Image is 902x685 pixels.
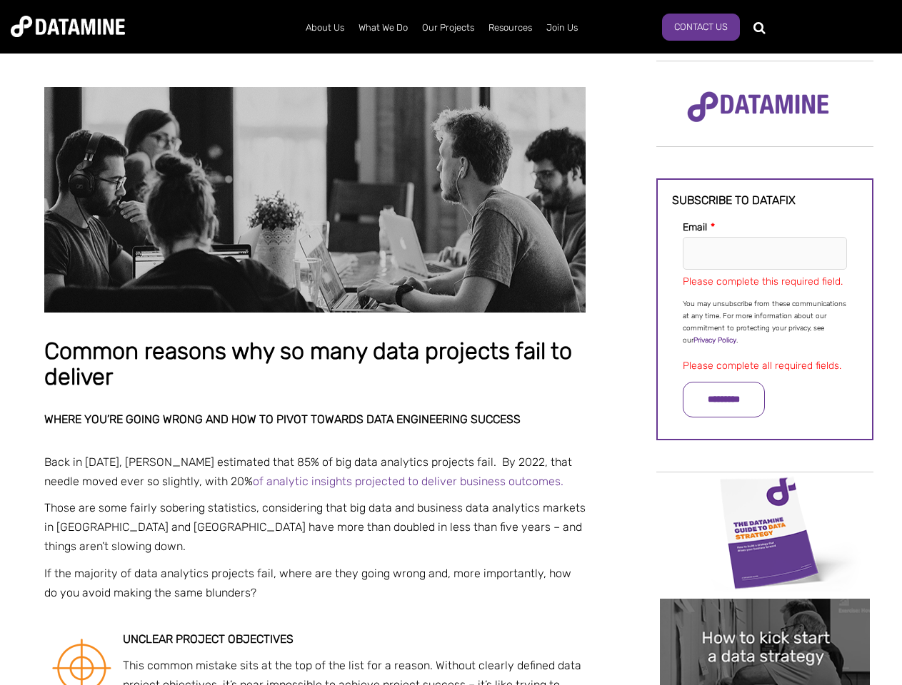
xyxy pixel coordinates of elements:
[678,82,838,132] img: Datamine Logo No Strapline - Purple
[44,339,586,390] h1: Common reasons why so many data projects fail to deliver
[11,16,125,37] img: Datamine
[44,413,586,426] h2: Where you’re going wrong and how to pivot towards data engineering success
[44,498,586,557] p: Those are some fairly sobering statistics, considering that big data and business data analytics ...
[683,360,841,372] label: Please complete all required fields.
[660,474,870,592] img: Data Strategy Cover thumbnail
[299,9,351,46] a: About Us
[693,336,736,345] a: Privacy Policy
[662,14,740,41] a: Contact Us
[253,475,563,488] a: of analytic insights projected to deliver business outcomes.
[683,275,843,288] label: Please complete this required field.
[683,221,707,233] span: Email
[481,9,539,46] a: Resources
[351,9,415,46] a: What We Do
[415,9,481,46] a: Our Projects
[44,564,586,602] p: If the majority of data analytics projects fail, where are they going wrong and, more importantly...
[44,452,586,491] p: Back in [DATE], [PERSON_NAME] estimated that 85% of big data analytics projects fail. By 2022, th...
[672,194,858,207] h3: Subscribe to datafix
[683,298,847,347] p: You may unsubscribe from these communications at any time. For more information about our commitm...
[44,87,586,313] img: Common reasons why so many data projects fail to deliver
[123,632,294,646] strong: Unclear project objectives
[539,9,585,46] a: Join Us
